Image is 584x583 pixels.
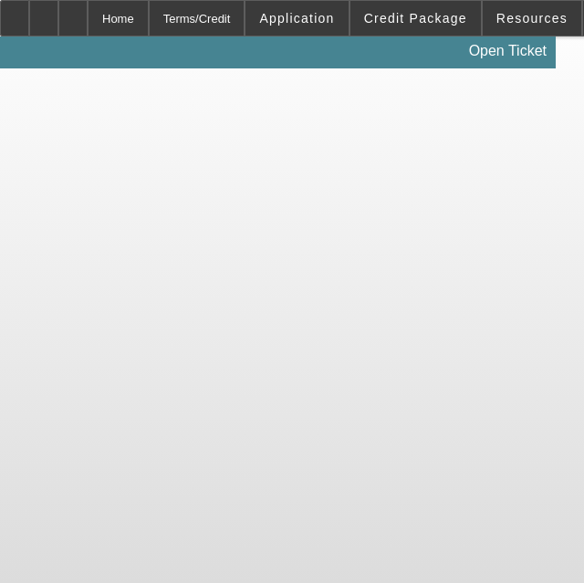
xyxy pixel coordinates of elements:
button: Resources [483,1,581,36]
span: Resources [496,11,568,26]
button: Credit Package [350,1,481,36]
a: Open Ticket [462,36,554,67]
span: Credit Package [364,11,467,26]
span: Application [259,11,334,26]
button: Application [245,1,348,36]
